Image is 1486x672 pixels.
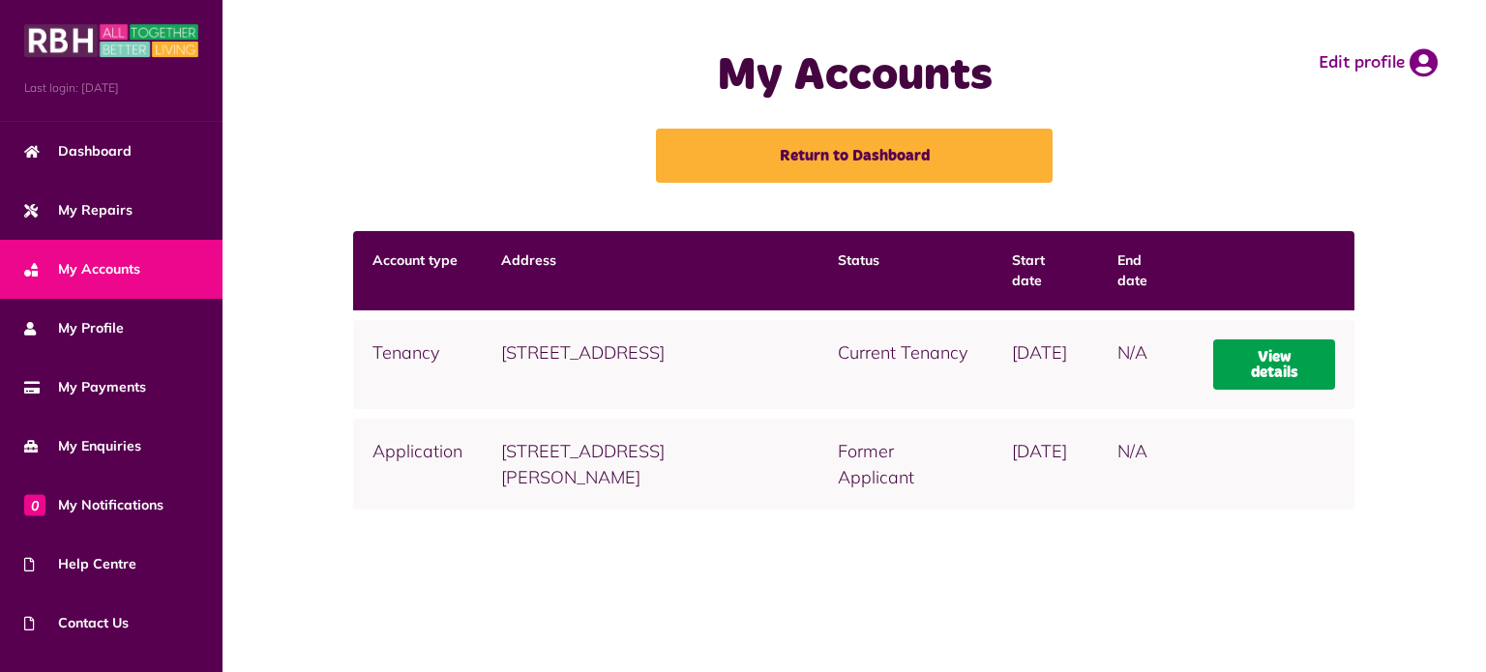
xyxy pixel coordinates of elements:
td: Current Tenancy [818,320,993,409]
span: My Accounts [24,259,140,279]
span: Contact Us [24,613,129,633]
th: Status [818,231,993,310]
td: [DATE] [993,419,1098,510]
span: Help Centre [24,554,136,574]
span: My Repairs [24,200,133,220]
th: Start date [993,231,1098,310]
span: My Enquiries [24,436,141,456]
td: N/A [1098,419,1194,510]
span: My Payments [24,377,146,397]
th: Account type [353,231,482,310]
td: Tenancy [353,320,482,409]
span: My Notifications [24,495,163,515]
img: MyRBH [24,21,198,60]
a: Return to Dashboard [656,129,1053,183]
th: Address [482,231,818,310]
td: Former Applicant [818,419,993,510]
span: 0 [24,494,45,515]
h1: My Accounts [558,48,1151,104]
td: [STREET_ADDRESS][PERSON_NAME] [482,419,818,510]
td: [DATE] [993,320,1098,409]
a: View details [1213,339,1336,390]
span: Dashboard [24,141,132,161]
a: Edit profile [1319,48,1438,77]
td: N/A [1098,320,1194,409]
span: My Profile [24,318,124,338]
span: Last login: [DATE] [24,79,198,97]
td: Application [353,419,482,510]
th: End date [1098,231,1194,310]
td: [STREET_ADDRESS] [482,320,818,409]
